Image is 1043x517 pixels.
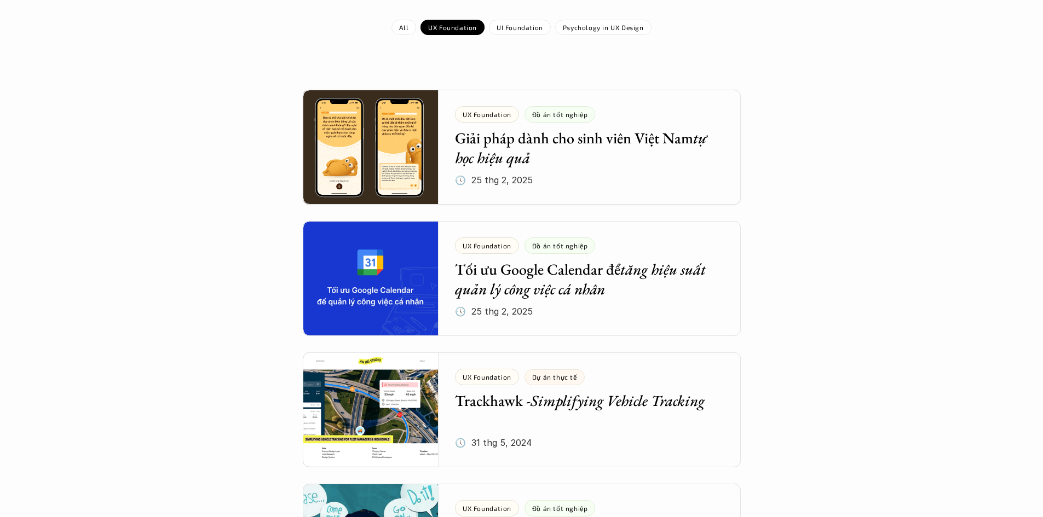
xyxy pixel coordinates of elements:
p: All [399,24,408,31]
p: Psychology in UX Design [563,24,644,31]
p: UI Foundation [497,24,543,31]
a: UX FoundationĐồ án tốt nghiệpGiải pháp dành cho sinh viên Việt Namtự học hiệu quả🕔 25 thg 2, 2025 [303,90,741,205]
p: UX Foundation [428,24,477,31]
a: UX Foundation [420,20,485,35]
a: UX FoundationĐồ án tốt nghiệpTối ưu Google Calendar đểtăng hiệu suất quản lý công việc cá nhân🕔 2... [303,221,741,336]
a: UI Foundation [489,20,551,35]
a: All [391,20,416,35]
a: UX FoundationDự án thực tếTrackhawk -Simplifying Vehicle Tracking🕔 31 thg 5, 2024 [303,352,741,467]
a: Psychology in UX Design [555,20,652,35]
